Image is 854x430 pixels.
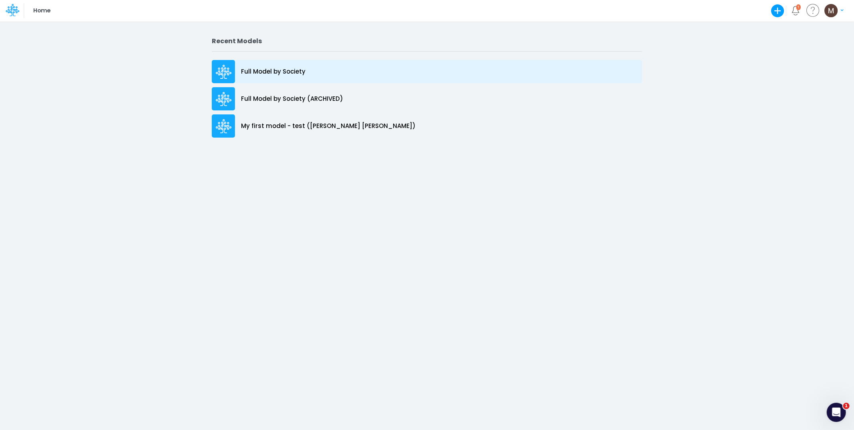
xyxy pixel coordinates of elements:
[212,112,642,140] a: My first model - test ([PERSON_NAME] [PERSON_NAME])
[241,67,305,76] p: Full Model by Society
[212,58,642,85] a: Full Model by Society
[33,6,50,15] p: Home
[827,403,846,422] iframe: Intercom live chat
[843,403,850,409] span: 1
[798,5,800,9] div: 1 unread items
[241,122,416,131] p: My first model - test ([PERSON_NAME] [PERSON_NAME])
[241,94,343,104] p: Full Model by Society (ARCHIVED)
[791,6,800,15] a: Notifications
[212,85,642,112] a: Full Model by Society (ARCHIVED)
[212,37,642,45] h2: Recent Models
